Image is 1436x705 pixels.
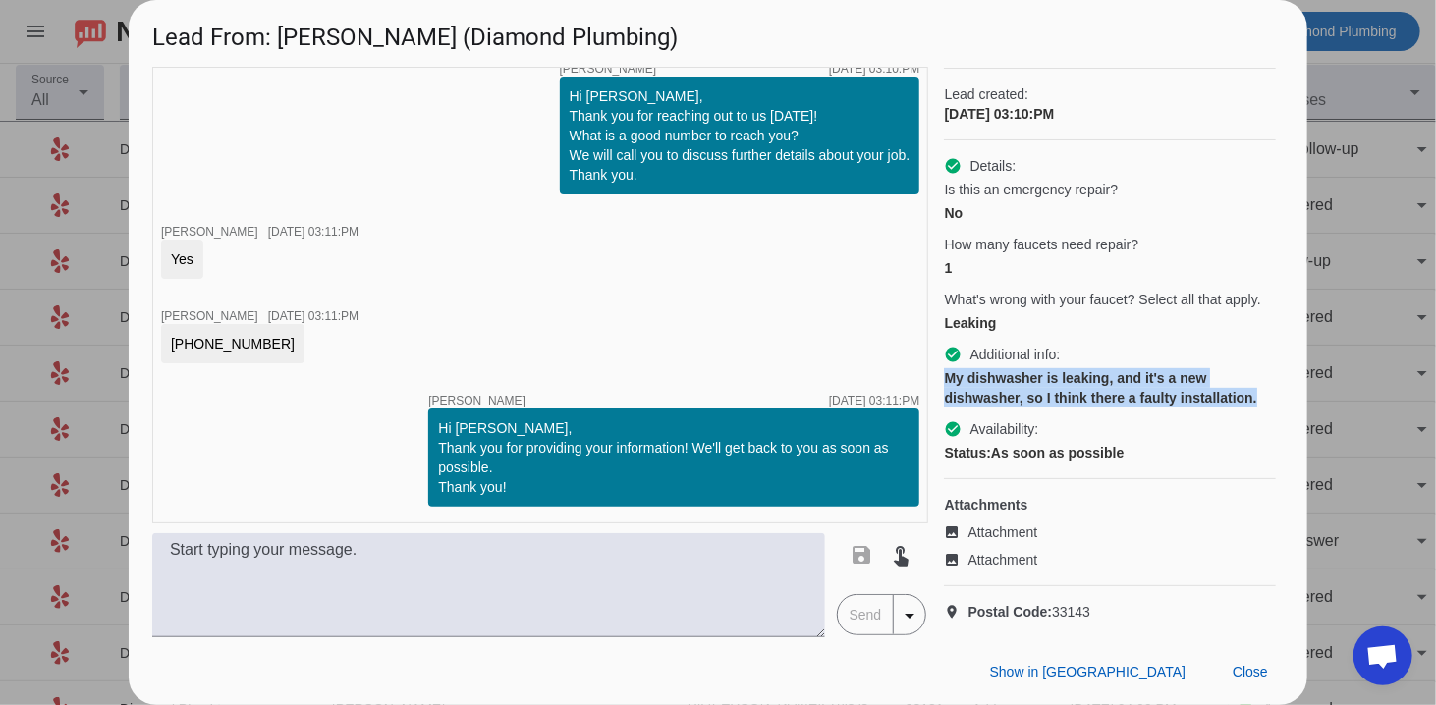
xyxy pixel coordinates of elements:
[944,550,1276,569] a: Attachment
[944,180,1118,199] span: Is this an emergency repair?
[1233,664,1268,679] span: Close
[829,395,919,407] div: [DATE] 03:11:PM
[1353,626,1412,685] div: Open chat
[967,602,1090,622] span: 33143
[428,395,525,407] span: [PERSON_NAME]
[944,346,962,363] mat-icon: check_circle
[161,225,258,239] span: [PERSON_NAME]
[944,368,1276,407] div: My dishwasher is leaking, and it's a new dishwasher, so I think there a faulty installation.
[944,258,1276,278] div: 1
[268,310,359,322] div: [DATE] 03:11:PM
[967,604,1052,620] strong: Postal Code:
[944,445,990,461] strong: Status:
[944,524,967,540] mat-icon: image
[944,235,1138,254] span: How many faucets need repair?
[944,203,1276,223] div: No
[944,522,1276,542] a: Attachment
[944,420,962,438] mat-icon: check_circle
[974,654,1201,689] button: Show in [GEOGRAPHIC_DATA]
[829,63,919,75] div: [DATE] 03:10:PM
[560,63,657,75] span: [PERSON_NAME]
[268,226,359,238] div: [DATE] 03:11:PM
[171,334,295,353] div: [PHONE_NUMBER]
[944,604,967,620] mat-icon: location_on
[944,313,1276,333] div: Leaking
[944,104,1276,124] div: [DATE] 03:10:PM
[990,664,1186,679] span: Show in [GEOGRAPHIC_DATA]
[944,443,1276,462] div: As soon as possible
[944,157,962,175] mat-icon: check_circle
[161,309,258,323] span: [PERSON_NAME]
[944,495,1276,515] h4: Attachments
[944,84,1276,104] span: Lead created:
[967,522,1037,542] span: Attachment
[1217,654,1284,689] button: Close
[898,604,921,627] mat-icon: arrow_drop_down
[944,552,967,568] mat-icon: image
[890,543,913,567] mat-icon: touch_app
[969,419,1038,439] span: Availability:
[438,418,910,497] div: Hi [PERSON_NAME], Thank you for providing your information! We'll get back to you as soon as poss...
[969,345,1060,364] span: Additional info:
[967,550,1037,569] span: Attachment
[969,156,1016,176] span: Details:
[570,86,911,185] div: Hi [PERSON_NAME], Thank you for reaching out to us [DATE]! What is a good number to reach you? We...
[944,290,1260,309] span: What's wrong with your faucet? Select all that apply.
[171,249,193,269] div: Yes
